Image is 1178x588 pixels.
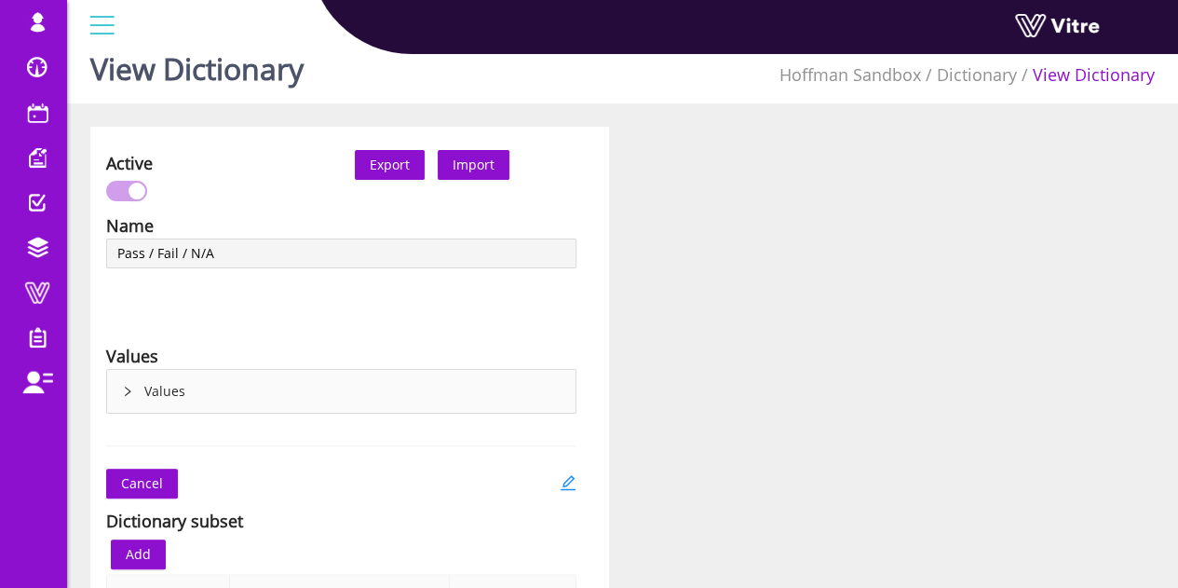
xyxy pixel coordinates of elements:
div: Name [106,212,154,239]
a: Dictionary [937,63,1017,86]
button: Cancel [106,469,178,499]
span: edit [560,474,576,491]
h1: View Dictionary [90,24,304,103]
div: rightValues [107,370,575,413]
li: View Dictionary [1017,62,1155,88]
button: Add [111,540,166,569]
div: Dictionary subset [106,508,243,534]
span: Add [126,544,151,565]
div: Values [106,343,158,369]
div: Active [106,150,153,176]
a: Hoffman Sandbox [779,63,921,86]
span: Import [453,156,494,173]
span: Cancel [121,473,163,494]
button: Export [355,150,425,180]
a: edit [560,469,576,499]
span: right [122,386,133,397]
input: Name [106,239,576,268]
span: Export [370,155,410,175]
